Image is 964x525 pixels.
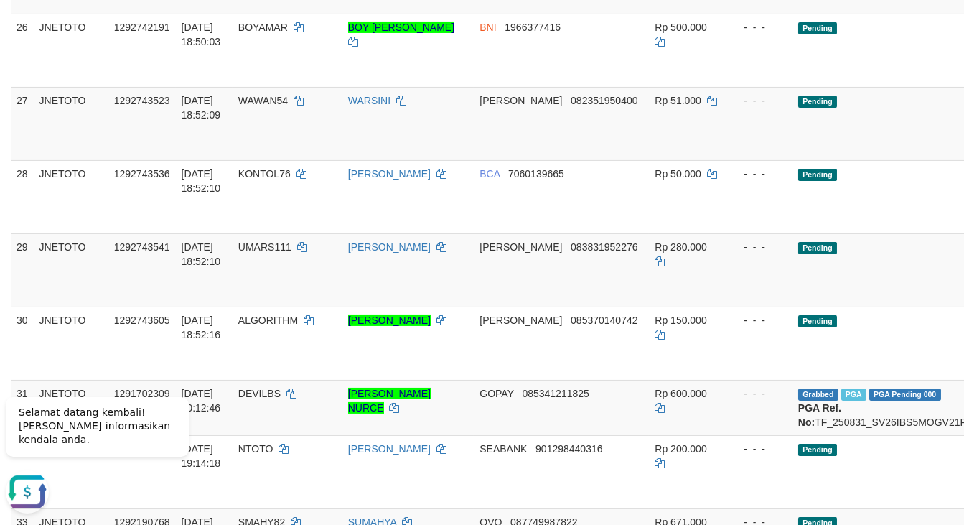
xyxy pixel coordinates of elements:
[479,388,513,399] span: GOPAY
[732,20,787,34] div: - - -
[114,241,170,253] span: 1292743541
[238,315,298,326] span: ALGORITHM
[34,14,108,87] td: JNETOTO
[479,241,562,253] span: [PERSON_NAME]
[798,389,838,401] span: Grabbed
[11,233,34,307] td: 29
[6,86,49,129] button: Open LiveChat chat widget
[479,168,500,180] span: BCA
[11,87,34,160] td: 27
[238,168,291,180] span: KONTOL76
[34,307,108,380] td: JNETOTO
[348,443,431,455] a: [PERSON_NAME]
[114,95,170,106] span: 1292743523
[732,386,787,401] div: - - -
[114,168,170,180] span: 1292743536
[535,443,602,455] span: Copy 901298440316 to clipboard
[238,22,288,33] span: BOYAMAR
[34,160,108,233] td: JNETOTO
[348,22,454,33] a: BOY [PERSON_NAME]
[732,240,787,254] div: - - -
[479,95,562,106] span: [PERSON_NAME]
[798,444,837,456] span: Pending
[571,95,637,106] span: Copy 082351950400 to clipboard
[182,241,221,267] span: [DATE] 18:52:10
[798,22,837,34] span: Pending
[732,93,787,108] div: - - -
[34,87,108,160] td: JNETOTO
[348,95,390,106] a: WARSINI
[348,168,431,180] a: [PERSON_NAME]
[182,388,221,414] span: [DATE] 00:12:46
[732,313,787,327] div: - - -
[238,388,281,399] span: DEVILBS
[348,315,431,326] a: [PERSON_NAME]
[798,315,837,327] span: Pending
[655,95,701,106] span: Rp 51.000
[19,22,170,61] span: Selamat datang kembali! [PERSON_NAME] informasikan kendala anda.
[869,389,941,401] span: PGA Pending
[11,160,34,233] td: 28
[11,307,34,380] td: 30
[655,168,701,180] span: Rp 50.000
[238,95,288,106] span: WAWAN54
[34,233,108,307] td: JNETOTO
[655,22,706,33] span: Rp 500.000
[182,443,221,469] span: [DATE] 19:14:18
[479,22,496,33] span: BNI
[479,443,527,455] span: SEABANK
[655,388,706,399] span: Rp 600.000
[522,388,589,399] span: Copy 085341211825 to clipboard
[798,242,837,254] span: Pending
[571,241,637,253] span: Copy 083831952276 to clipboard
[238,443,273,455] span: NTOTO
[655,443,706,455] span: Rp 200.000
[238,241,291,253] span: UMARS111
[348,388,431,414] a: [PERSON_NAME] NURCE
[571,315,637,326] span: Copy 085370140742 to clipboard
[655,315,706,326] span: Rp 150.000
[732,167,787,181] div: - - -
[182,22,221,47] span: [DATE] 18:50:03
[798,96,837,108] span: Pending
[508,168,564,180] span: Copy 7060139665 to clipboard
[732,442,787,456] div: - - -
[505,22,561,33] span: Copy 1966377416 to clipboard
[182,168,221,194] span: [DATE] 18:52:10
[479,315,562,326] span: [PERSON_NAME]
[114,315,170,326] span: 1292743605
[114,22,170,33] span: 1292742191
[11,14,34,87] td: 26
[841,389,866,401] span: Marked by auowiliam
[798,169,837,181] span: Pending
[11,380,34,435] td: 31
[348,241,431,253] a: [PERSON_NAME]
[182,315,221,340] span: [DATE] 18:52:16
[34,380,108,435] td: JNETOTO
[798,402,841,428] b: PGA Ref. No:
[182,95,221,121] span: [DATE] 18:52:09
[655,241,706,253] span: Rp 280.000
